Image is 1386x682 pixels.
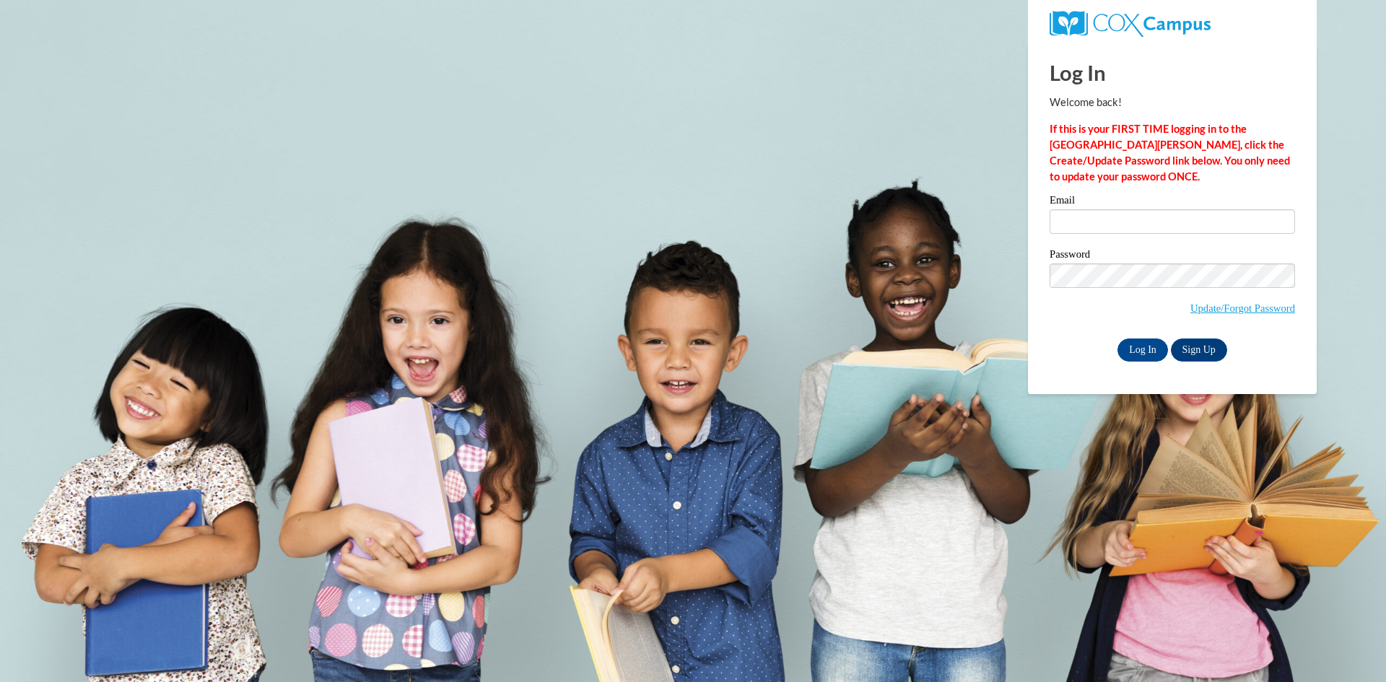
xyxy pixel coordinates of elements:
[1050,249,1295,263] label: Password
[1190,302,1295,314] a: Update/Forgot Password
[1050,95,1295,110] p: Welcome back!
[1050,11,1211,37] img: COX Campus
[1050,58,1295,87] h1: Log In
[1117,338,1168,362] input: Log In
[1171,338,1227,362] a: Sign Up
[1050,195,1295,209] label: Email
[1050,123,1290,183] strong: If this is your FIRST TIME logging in to the [GEOGRAPHIC_DATA][PERSON_NAME], click the Create/Upd...
[1050,17,1211,29] a: COX Campus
